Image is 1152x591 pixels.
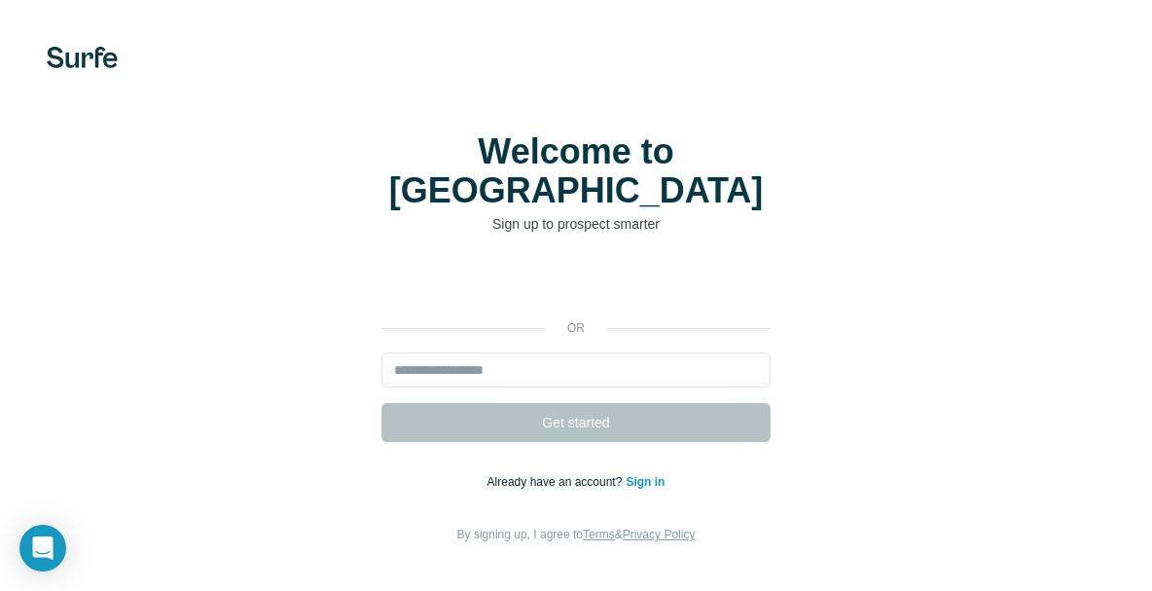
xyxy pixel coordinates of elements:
[457,528,696,541] span: By signing up, I agree to &
[626,475,665,489] a: Sign in
[487,475,627,489] span: Already have an account?
[623,528,696,541] a: Privacy Policy
[381,214,771,234] p: Sign up to prospect smarter
[381,132,771,210] h1: Welcome to [GEOGRAPHIC_DATA]
[47,47,118,68] img: Surfe's logo
[372,263,780,306] iframe: Bouton "Se connecter avec Google"
[583,528,615,541] a: Terms
[19,525,66,572] div: Open Intercom Messenger
[545,319,607,337] p: or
